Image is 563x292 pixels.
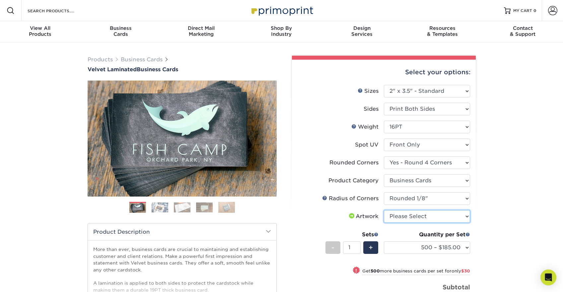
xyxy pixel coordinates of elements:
[402,25,482,31] span: Resources
[483,21,563,42] a: Contact& Support
[348,212,379,220] div: Artwork
[88,56,113,63] a: Products
[402,25,482,37] div: & Templates
[27,7,92,15] input: SEARCH PRODUCTS.....
[371,268,380,273] strong: 500
[241,25,321,31] span: Shop By
[443,283,470,291] strong: Subtotal
[161,25,241,37] div: Marketing
[513,8,532,14] span: MY CART
[161,21,241,42] a: Direct MailMarketing
[355,141,379,149] div: Spot UV
[322,25,402,31] span: Design
[325,231,379,239] div: Sets
[161,25,241,31] span: Direct Mail
[322,21,402,42] a: DesignServices
[241,21,321,42] a: Shop ByIndustry
[364,105,379,113] div: Sides
[483,25,563,31] span: Contact
[129,200,146,216] img: Business Cards 01
[322,195,379,203] div: Radius of Corners
[362,268,470,275] small: Get more business cards per set for
[329,159,379,167] div: Rounded Corners
[88,66,277,73] h1: Business Cards
[483,25,563,37] div: & Support
[80,25,161,31] span: Business
[331,243,334,253] span: -
[121,56,163,63] a: Business Cards
[358,87,379,95] div: Sizes
[248,3,315,18] img: Primoprint
[384,231,470,239] div: Quantity per Set
[297,60,470,85] div: Select your options:
[152,202,168,212] img: Business Cards 02
[402,21,482,42] a: Resources& Templates
[88,66,277,73] a: Velvet LaminatedBusiness Cards
[322,25,402,37] div: Services
[461,268,470,273] span: $30
[355,267,357,274] span: !
[88,44,277,233] img: Velvet Laminated 01
[540,269,556,285] div: Open Intercom Messenger
[88,66,137,73] span: Velvet Laminated
[80,25,161,37] div: Cards
[452,268,470,273] span: only
[196,202,213,212] img: Business Cards 04
[174,202,190,212] img: Business Cards 03
[80,21,161,42] a: BusinessCards
[218,202,235,213] img: Business Cards 05
[328,177,379,185] div: Product Category
[88,223,276,240] h2: Product Description
[533,8,536,13] span: 0
[241,25,321,37] div: Industry
[369,243,373,253] span: +
[2,272,56,290] iframe: Google Customer Reviews
[351,123,379,131] div: Weight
